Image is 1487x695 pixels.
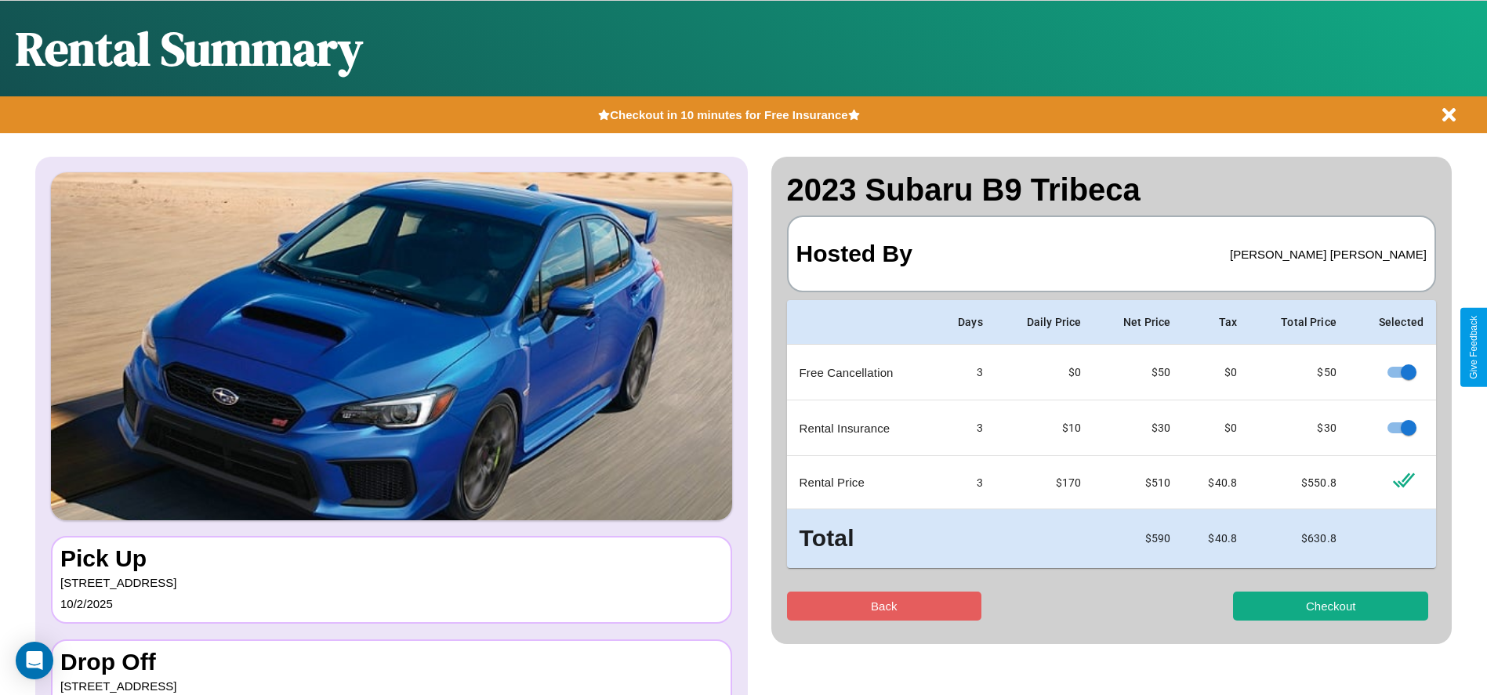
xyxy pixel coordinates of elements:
[800,418,922,439] p: Rental Insurance
[796,225,912,283] h3: Hosted By
[787,300,1437,568] table: simple table
[1183,509,1249,568] td: $ 40.8
[1093,509,1183,568] td: $ 590
[800,522,922,556] h3: Total
[996,400,1093,456] td: $10
[610,108,847,121] b: Checkout in 10 minutes for Free Insurance
[1249,400,1349,456] td: $ 30
[934,300,996,345] th: Days
[1249,345,1349,400] td: $ 50
[60,649,723,675] h3: Drop Off
[1249,509,1349,568] td: $ 630.8
[996,300,1093,345] th: Daily Price
[934,400,996,456] td: 3
[16,642,53,679] div: Open Intercom Messenger
[1249,300,1349,345] th: Total Price
[800,472,922,493] p: Rental Price
[1183,300,1249,345] th: Tax
[60,593,723,614] p: 10 / 2 / 2025
[1349,300,1436,345] th: Selected
[1249,456,1349,509] td: $ 550.8
[800,362,922,383] p: Free Cancellation
[787,172,1437,208] h2: 2023 Subaru B9 Tribeca
[1183,400,1249,456] td: $0
[16,16,363,81] h1: Rental Summary
[787,592,982,621] button: Back
[1183,345,1249,400] td: $0
[60,545,723,572] h3: Pick Up
[1233,592,1428,621] button: Checkout
[1183,456,1249,509] td: $ 40.8
[60,572,723,593] p: [STREET_ADDRESS]
[1093,345,1183,400] td: $ 50
[934,456,996,509] td: 3
[996,345,1093,400] td: $0
[934,345,996,400] td: 3
[1468,316,1479,379] div: Give Feedback
[996,456,1093,509] td: $ 170
[1230,244,1427,265] p: [PERSON_NAME] [PERSON_NAME]
[1093,400,1183,456] td: $ 30
[1093,456,1183,509] td: $ 510
[1093,300,1183,345] th: Net Price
